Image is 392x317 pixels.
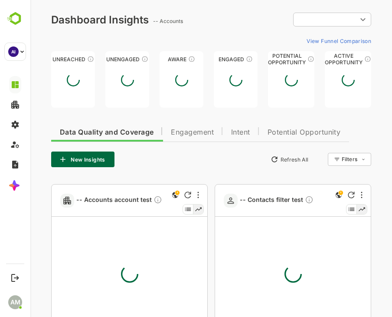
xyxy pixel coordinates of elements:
div: as [123,195,132,205]
div: These accounts are MQAs and can be passed on to Inside Sales [277,56,284,63]
button: Logout [9,272,21,284]
div: Dashboard Insights [21,13,118,26]
div: Unreached [21,56,65,63]
a: -- Contacts filter testDescription not present [209,195,287,205]
div: Refresh [317,192,324,198]
div: Filters [310,152,341,167]
div: AM [8,295,22,309]
div: This is a global insight. Segment selection is not applicable for this view [140,190,150,201]
button: New Insights [21,152,84,167]
div: These accounts have not been engaged with for a defined time period [57,56,64,63]
div: Refresh [154,192,161,198]
span: Engagement [140,129,183,136]
span: Data Quality and Coverage [29,129,123,136]
div: These accounts have open opportunities which might be at any of the Sales Stages [334,56,341,63]
div: Active Opportunity [294,56,341,63]
ag: -- Accounts [123,18,155,24]
div: ​ [263,12,341,27]
div: Engaged [183,56,227,63]
div: More [330,192,332,198]
div: Aware [129,56,173,63]
div: AI [8,46,19,57]
a: -- Accounts account testas [46,195,135,205]
span: -- Contacts filter test [209,195,283,205]
div: Potential Opportunity [238,56,284,63]
div: Unengaged [75,56,119,63]
button: Refresh All [236,152,282,166]
div: These accounts are warm, further nurturing would qualify them to MQAs [216,56,222,63]
span: Intent [201,129,220,136]
button: View Funnel Comparison [273,34,341,48]
div: Filters [311,156,327,162]
div: Description not present [274,195,283,205]
img: BambooboxLogoMark.f1c84d78b4c51b1a7b5f700c9845e183.svg [4,10,26,27]
div: These accounts have not shown enough engagement and need nurturing [111,56,118,63]
span: -- Accounts account test [46,195,132,205]
div: More [167,192,169,198]
div: These accounts have just entered the buying cycle and need further nurturing [158,56,165,63]
div: This is a global insight. Segment selection is not applicable for this view [303,190,314,201]
span: Potential Opportunity [237,129,310,136]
